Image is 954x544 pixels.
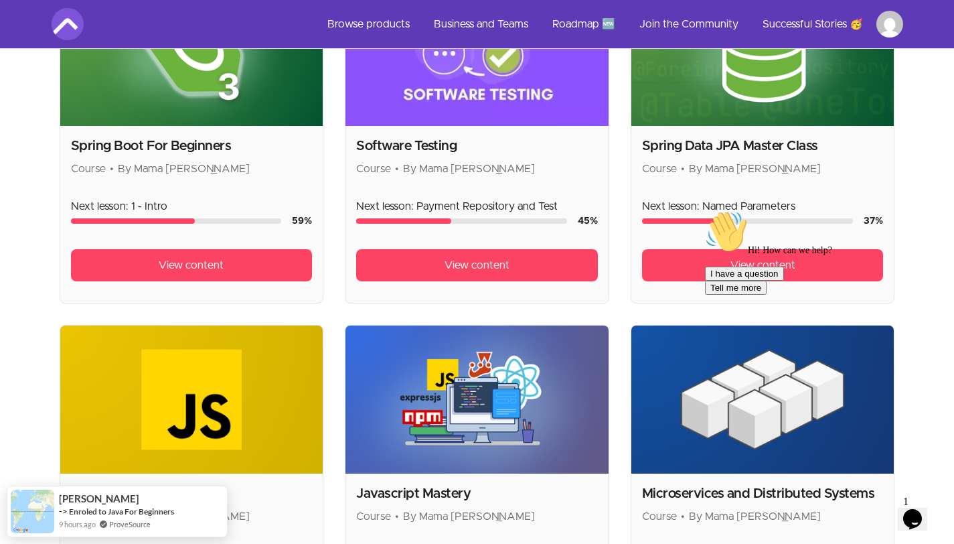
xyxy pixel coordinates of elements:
[5,76,67,90] button: Tell me more
[642,484,884,503] h2: Microservices and Distributed Systems
[71,218,282,224] div: Course progress
[159,257,224,273] span: View content
[118,163,250,174] span: By Mama [PERSON_NAME]
[689,163,821,174] span: By Mama [PERSON_NAME]
[752,8,874,40] a: Successful Stories 🥳
[317,8,903,40] nav: Main
[898,490,941,531] iframe: chat widget
[356,511,391,522] span: Course
[356,249,598,281] a: View content
[71,484,313,503] h2: JavaScript For Beginners
[403,511,535,522] span: By Mama [PERSON_NAME]
[345,326,609,474] img: Product image for Javascript Mastery
[642,198,884,214] p: Next lesson: Named Parameters
[578,216,598,226] span: 45 %
[403,163,535,174] span: By Mama [PERSON_NAME]
[642,511,677,522] span: Course
[292,216,312,226] span: 59 %
[110,163,114,174] span: •
[395,163,399,174] span: •
[356,484,598,503] h2: Javascript Mastery
[356,198,598,214] p: Next lesson: Payment Repository and Test
[11,490,54,533] img: provesource social proof notification image
[59,506,68,517] span: ->
[71,137,313,155] h2: Spring Boot For Beginners
[71,249,313,281] a: View content
[629,8,749,40] a: Join the Community
[5,40,133,50] span: Hi! How can we help?
[445,257,509,273] span: View content
[423,8,539,40] a: Business and Teams
[59,519,96,531] span: 9 hours ago
[700,205,941,484] iframe: chat widget
[71,163,106,174] span: Course
[59,493,139,504] span: [PERSON_NAME]
[631,326,894,474] img: Product image for Microservices and Distributed Systems
[681,163,685,174] span: •
[60,326,323,474] img: Product image for JavaScript For Beginners
[356,137,598,155] h2: Software Testing
[395,511,399,522] span: •
[5,62,84,76] button: I have a question
[642,137,884,155] h2: Spring Data JPA Master Class
[689,511,821,522] span: By Mama [PERSON_NAME]
[71,198,313,214] p: Next lesson: 1 - Intro
[542,8,626,40] a: Roadmap 🆕
[876,11,903,38] img: Profile image for Karthick M
[356,218,567,224] div: Course progress
[317,8,420,40] a: Browse products
[5,5,246,90] div: 👋Hi! How can we help?I have a questionTell me more
[109,519,151,530] a: ProveSource
[52,8,84,40] img: Amigoscode logo
[642,163,677,174] span: Course
[642,218,854,224] div: Course progress
[5,5,48,48] img: :wave:
[642,249,884,281] a: View content
[356,163,391,174] span: Course
[69,506,174,517] a: Enroled to Java For Beginners
[681,511,685,522] span: •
